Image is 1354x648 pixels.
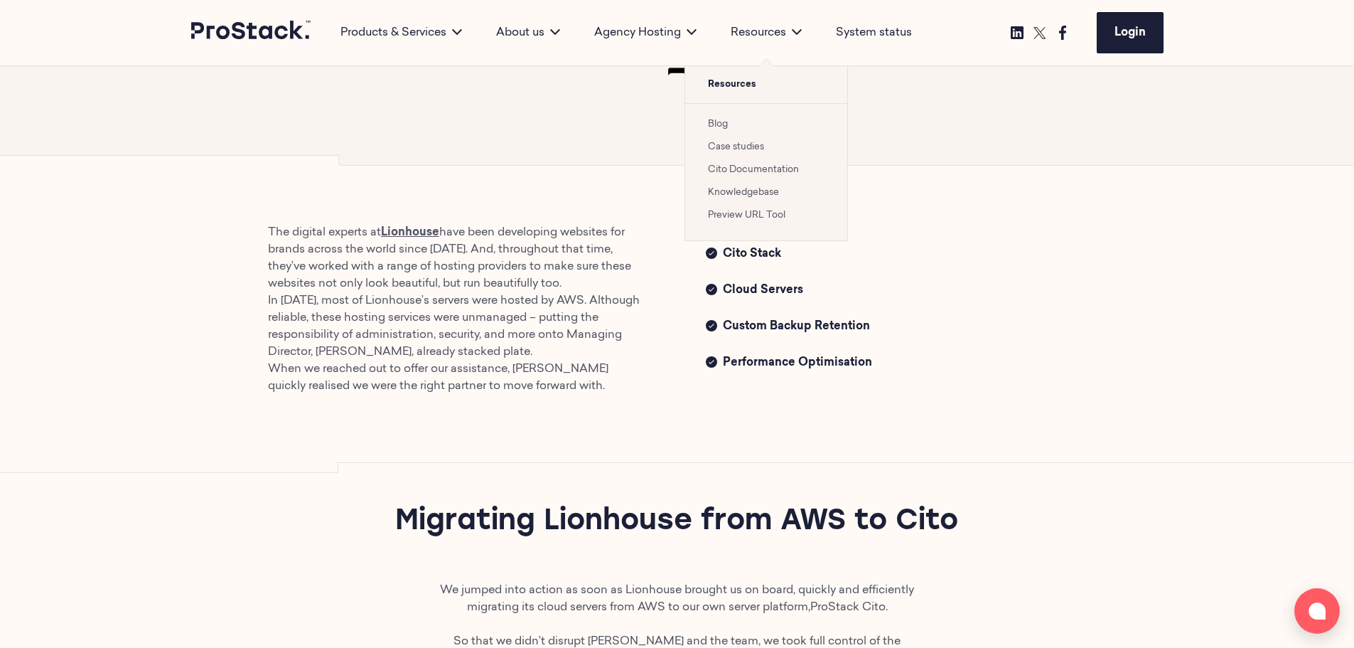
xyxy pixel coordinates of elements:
[1097,12,1164,53] a: Login
[685,66,847,103] span: Resources
[708,211,785,220] a: Preview URL Tool
[708,188,779,197] a: Knowledgebase
[1294,588,1340,634] button: Open chat window
[723,282,1087,301] span: Cloud Servers
[268,224,649,395] p: The digital experts at have been developing websites for brands across the world since [DATE]. An...
[577,24,714,41] div: Agency Hosting
[288,502,1065,542] h2: Migrating Lionhouse from AWS to Cito
[708,142,764,152] a: Case studies
[708,165,799,174] a: Cito Documentation
[323,24,479,41] div: Products & Services
[723,318,1087,337] span: Custom Backup Retention
[836,24,912,41] a: System status
[723,354,1087,373] span: Performance Optimisation
[479,24,577,41] div: About us
[381,227,439,238] a: Lionhouse
[708,119,728,129] a: Blog
[714,24,819,41] div: Resources
[191,21,312,45] a: Prostack logo
[810,602,886,613] a: ProStack Cito
[1114,27,1146,38] span: Login
[723,245,1087,265] span: Cito Stack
